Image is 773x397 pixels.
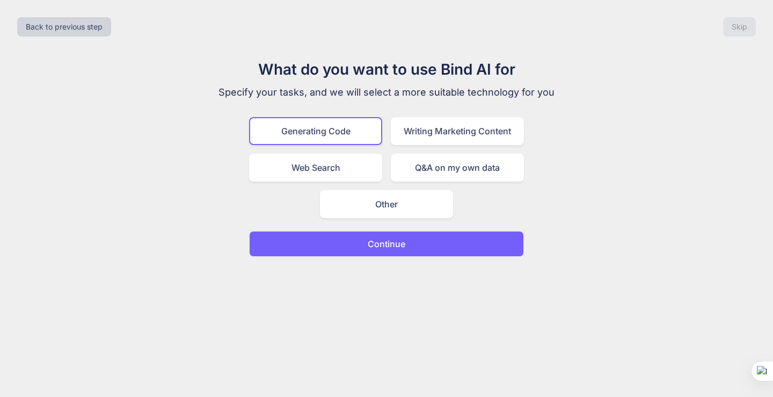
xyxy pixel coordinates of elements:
[206,58,567,81] h1: What do you want to use Bind AI for
[249,117,382,145] div: Generating Code
[391,154,524,182] div: Q&A on my own data
[17,17,111,37] button: Back to previous step
[206,85,567,100] p: Specify your tasks, and we will select a more suitable technology for you
[391,117,524,145] div: Writing Marketing Content
[368,237,405,250] p: Continue
[723,17,756,37] button: Skip
[249,231,524,257] button: Continue
[249,154,382,182] div: Web Search
[320,190,453,218] div: Other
